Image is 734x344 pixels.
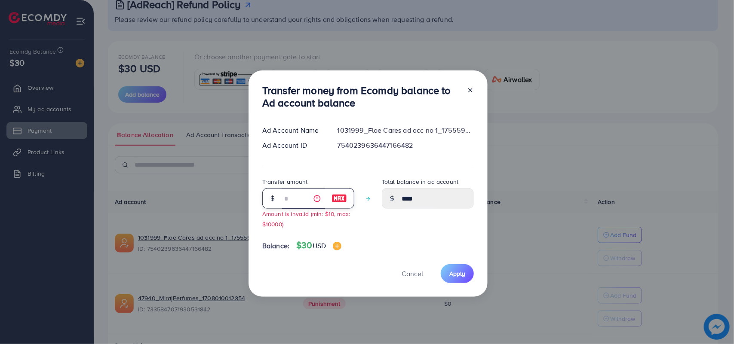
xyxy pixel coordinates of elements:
[331,125,481,135] div: 1031999_Floe Cares ad acc no 1_1755598915786
[313,241,326,250] span: USD
[262,177,307,186] label: Transfer amount
[402,269,423,278] span: Cancel
[255,125,331,135] div: Ad Account Name
[331,140,481,150] div: 7540239636447166482
[255,140,331,150] div: Ad Account ID
[449,269,465,278] span: Apply
[333,242,341,250] img: image
[262,84,460,109] h3: Transfer money from Ecomdy balance to Ad account balance
[441,264,474,283] button: Apply
[382,177,458,186] label: Total balance in ad account
[391,264,434,283] button: Cancel
[296,240,341,251] h4: $30
[262,241,289,251] span: Balance:
[262,210,350,228] small: Amount is invalid (min: $10, max: $10000)
[332,193,347,204] img: image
